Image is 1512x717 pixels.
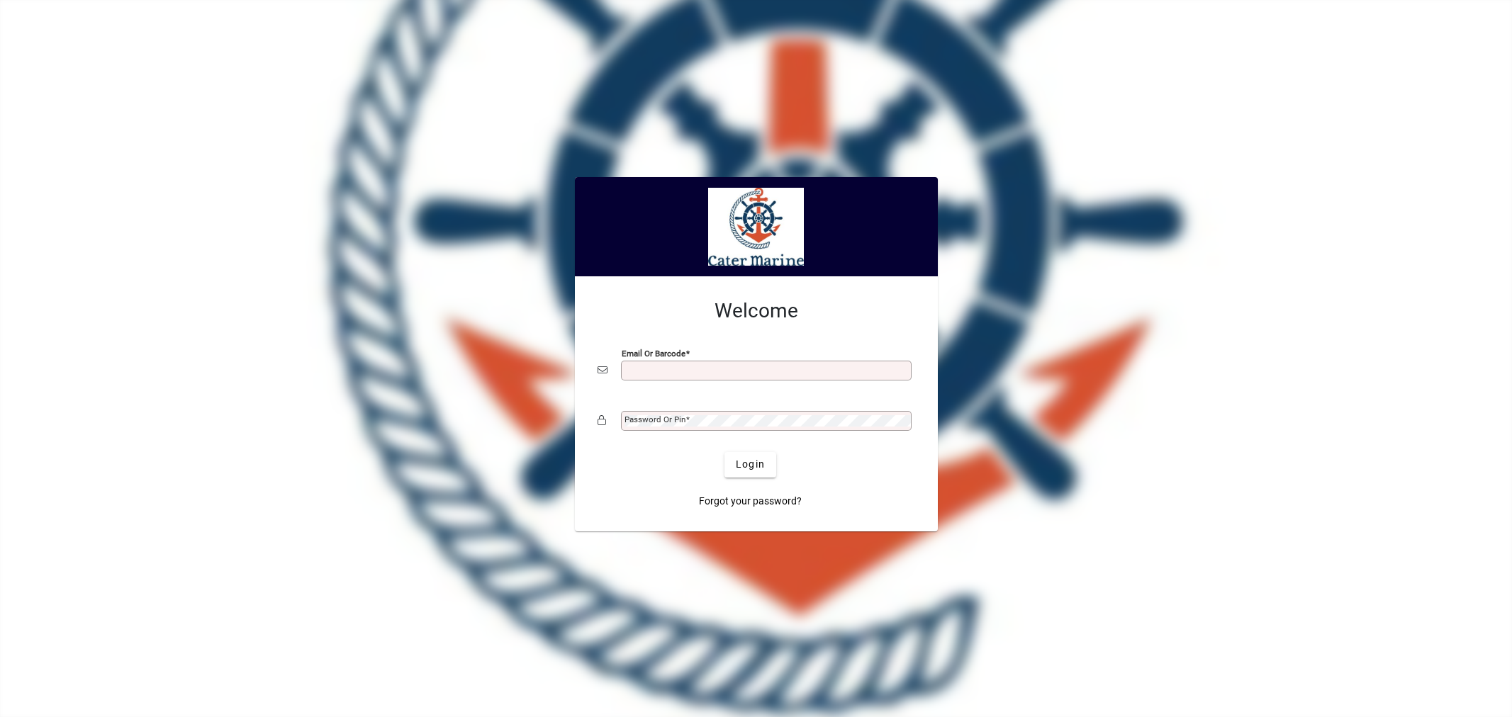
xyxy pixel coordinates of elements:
[693,489,807,514] a: Forgot your password?
[736,457,765,472] span: Login
[622,348,685,358] mat-label: Email or Barcode
[699,494,802,509] span: Forgot your password?
[625,414,685,424] mat-label: Password or Pin
[598,299,915,323] h2: Welcome
[724,452,776,478] button: Login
